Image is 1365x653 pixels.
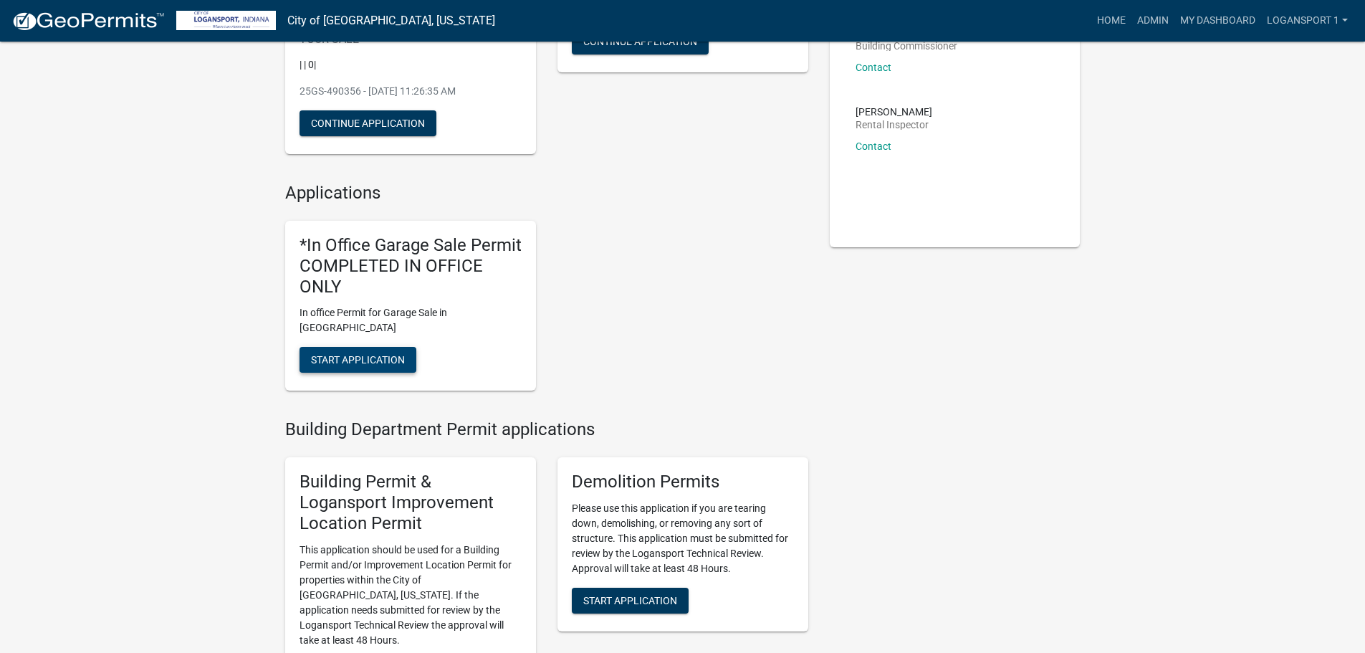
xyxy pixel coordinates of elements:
[856,120,932,130] p: Rental Inspector
[856,107,932,117] p: [PERSON_NAME]
[300,305,522,335] p: In office Permit for Garage Sale in [GEOGRAPHIC_DATA]
[300,235,522,297] h5: *In Office Garage Sale Permit COMPLETED IN OFFICE ONLY
[1131,7,1174,34] a: Admin
[300,110,436,136] button: Continue Application
[572,501,794,576] p: Please use this application if you are tearing down, demolishing, or removing any sort of structu...
[572,472,794,492] h5: Demolition Permits
[300,84,522,99] p: 25GS-490356 - [DATE] 11:26:35 AM
[300,472,522,533] h5: Building Permit & Logansport Improvement Location Permit
[583,595,677,606] span: Start Application
[285,419,808,440] h4: Building Department Permit applications
[300,347,416,373] button: Start Application
[1261,7,1354,34] a: Logansport 1
[856,62,891,73] a: Contact
[300,543,522,648] p: This application should be used for a Building Permit and/or Improvement Location Permit for prop...
[1091,7,1131,34] a: Home
[856,140,891,152] a: Contact
[572,29,709,54] button: Continue Application
[300,57,522,72] p: | | 0|
[285,183,808,204] h4: Applications
[572,588,689,614] button: Start Application
[287,9,495,33] a: City of [GEOGRAPHIC_DATA], [US_STATE]
[311,354,405,366] span: Start Application
[856,41,957,51] p: Building Commissioner
[1174,7,1261,34] a: My Dashboard
[176,11,276,30] img: City of Logansport, Indiana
